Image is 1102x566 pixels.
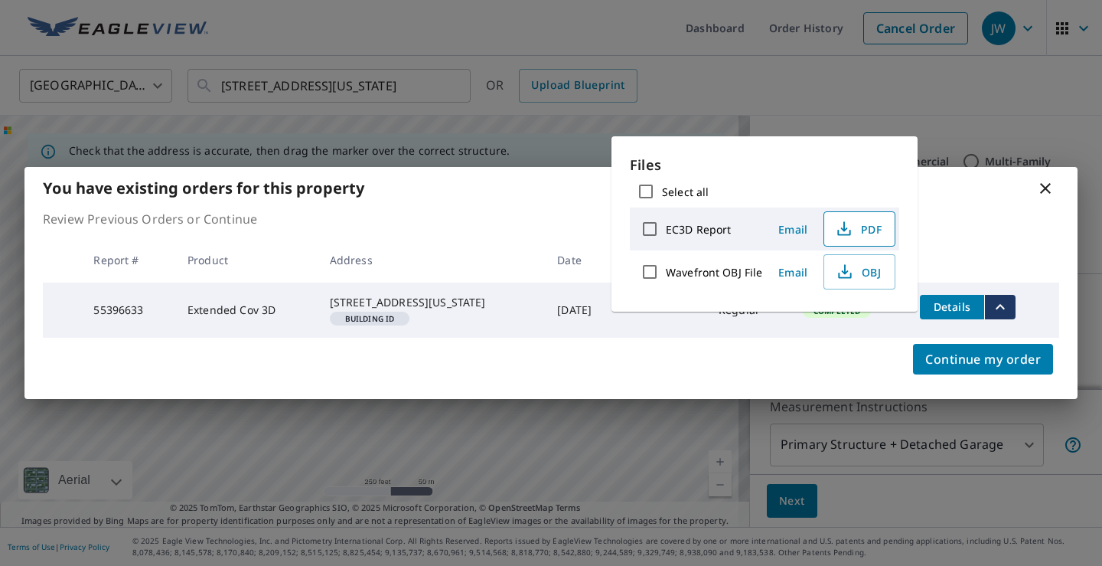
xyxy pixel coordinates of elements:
[774,265,811,280] span: Email
[43,178,364,198] b: You have existing orders for this property
[545,283,619,338] td: [DATE]
[666,265,762,280] label: Wavefront OBJ File
[318,237,546,283] th: Address
[833,263,882,281] span: OBJ
[43,210,1059,228] p: Review Previous Orders or Continue
[768,260,817,284] button: Email
[81,283,175,338] td: 55396633
[768,218,817,241] button: Email
[823,211,895,247] button: PDF
[330,295,533,310] div: [STREET_ADDRESS][US_STATE]
[984,295,1016,319] button: filesDropdownBtn-55396633
[81,237,175,283] th: Report #
[175,283,318,338] td: Extended Cov 3D
[833,220,882,238] span: PDF
[913,344,1053,375] button: Continue my order
[823,254,895,290] button: OBJ
[175,237,318,283] th: Product
[925,348,1041,370] span: Continue my order
[662,185,709,199] label: Select all
[345,315,395,322] em: Building ID
[666,222,731,237] label: EC3D Report
[774,222,811,237] span: Email
[545,237,619,283] th: Date
[920,295,984,319] button: detailsBtn-55396633
[929,299,975,314] span: Details
[630,155,899,175] p: Files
